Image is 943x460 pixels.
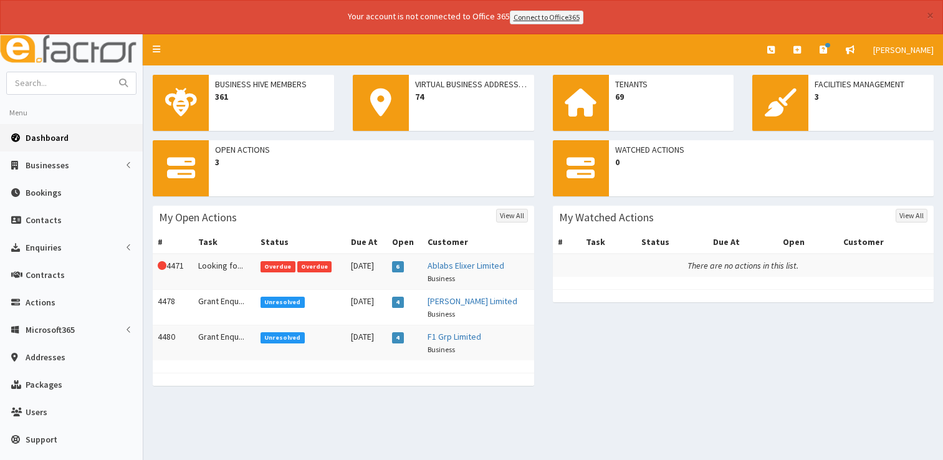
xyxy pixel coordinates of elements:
[346,289,387,325] td: [DATE]
[153,325,193,360] td: 4480
[687,260,798,271] i: There are no actions in this list.
[392,332,404,343] span: 4
[615,143,928,156] span: Watched Actions
[215,156,528,168] span: 3
[26,269,65,280] span: Contracts
[428,274,455,283] small: Business
[193,254,256,290] td: Looking fo...
[26,352,65,363] span: Addresses
[153,289,193,325] td: 4478
[423,231,534,254] th: Customer
[415,78,528,90] span: Virtual Business Addresses
[559,212,654,223] h3: My Watched Actions
[392,297,404,308] span: 4
[26,214,62,226] span: Contacts
[428,260,504,271] a: Ablabs Elixer Limited
[346,325,387,360] td: [DATE]
[261,261,295,272] span: Overdue
[26,187,62,198] span: Bookings
[387,231,423,254] th: Open
[256,231,346,254] th: Status
[415,90,528,103] span: 74
[26,242,62,253] span: Enquiries
[553,231,581,254] th: #
[708,231,778,254] th: Due At
[615,78,728,90] span: Tenants
[778,231,838,254] th: Open
[193,289,256,325] td: Grant Enqu...
[159,212,237,223] h3: My Open Actions
[26,132,69,143] span: Dashboard
[346,231,387,254] th: Due At
[927,9,934,22] button: ×
[428,295,517,307] a: [PERSON_NAME] Limited
[26,160,69,171] span: Businesses
[896,209,927,223] a: View All
[158,261,166,270] i: This Action is overdue!
[193,325,256,360] td: Grant Enqu...
[615,156,928,168] span: 0
[215,78,328,90] span: Business Hive Members
[510,11,583,24] a: Connect to Office365
[392,261,404,272] span: 6
[838,231,934,254] th: Customer
[153,254,193,290] td: 4471
[873,44,934,55] span: [PERSON_NAME]
[581,231,636,254] th: Task
[26,434,57,445] span: Support
[26,406,47,418] span: Users
[26,297,55,308] span: Actions
[7,72,112,94] input: Search...
[297,261,332,272] span: Overdue
[26,324,75,335] span: Microsoft365
[815,90,927,103] span: 3
[26,379,62,390] span: Packages
[193,231,256,254] th: Task
[261,297,305,308] span: Unresolved
[261,332,305,343] span: Unresolved
[815,78,927,90] span: Facilities Management
[346,254,387,290] td: [DATE]
[153,231,193,254] th: #
[615,90,728,103] span: 69
[428,331,481,342] a: F1 Grp Limited
[215,90,328,103] span: 361
[215,143,528,156] span: Open Actions
[428,309,455,319] small: Business
[496,209,528,223] a: View All
[428,345,455,354] small: Business
[864,34,943,65] a: [PERSON_NAME]
[636,231,708,254] th: Status
[101,10,830,24] div: Your account is not connected to Office 365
